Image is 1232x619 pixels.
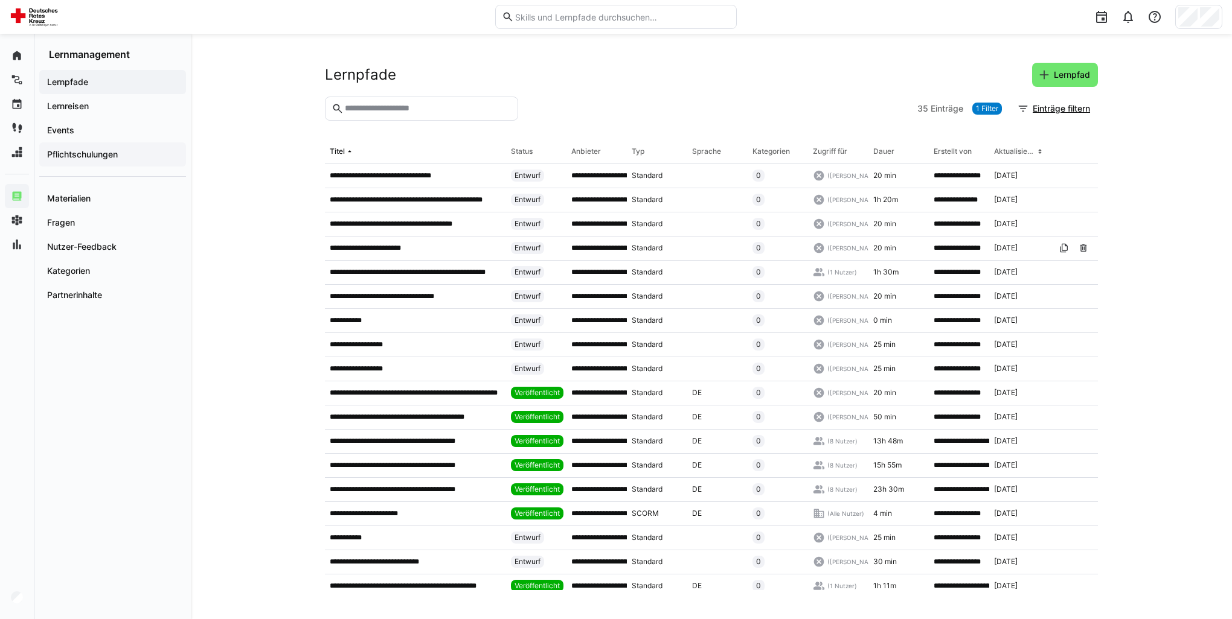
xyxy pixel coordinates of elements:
span: Standard [632,291,663,301]
span: Standard [632,267,663,277]
input: Skills und Lernpfade durchsuchen… [514,11,730,22]
span: ([PERSON_NAME]) [827,171,882,180]
span: DE [692,388,702,398]
span: Standard [632,171,663,180]
span: 0 [756,388,761,398]
span: Veröffentlicht [515,581,560,591]
div: Titel [330,147,345,156]
div: Dauer [873,147,894,156]
span: Standard [632,557,663,567]
span: [DATE] [994,195,1018,205]
span: [DATE] [994,340,1018,349]
span: Entwurf [515,243,541,253]
span: 25 min [873,364,896,373]
span: 4 min [873,509,892,518]
span: Standard [632,581,663,591]
span: ([PERSON_NAME]) [827,340,882,349]
span: 0 [756,533,761,542]
div: Aktualisiert am [994,147,1035,156]
button: Lernpfad [1032,63,1098,87]
span: Entwurf [515,267,541,277]
span: [DATE] [994,219,1018,229]
span: [DATE] [994,533,1018,542]
div: Typ [632,147,644,156]
span: Veröffentlicht [515,412,560,422]
span: 25 min [873,340,896,349]
span: Entwurf [515,557,541,567]
span: Entwurf [515,316,541,325]
span: Entwurf [515,291,541,301]
span: [DATE] [994,316,1018,325]
span: [DATE] [994,291,1018,301]
span: Standard [632,533,663,542]
span: (8 Nutzer) [827,461,858,469]
span: ([PERSON_NAME]) [827,316,882,325]
span: 0 [756,171,761,180]
span: Veröffentlicht [515,460,560,470]
span: Standard [632,484,663,494]
span: ([PERSON_NAME]) [827,244,882,252]
span: Veröffentlicht [515,388,560,398]
span: Standard [632,364,663,373]
span: Standard [632,460,663,470]
span: DE [692,484,702,494]
span: [DATE] [994,267,1018,277]
h2: Lernpfade [325,66,396,84]
div: Sprache [692,147,721,156]
span: ([PERSON_NAME]) [827,413,882,421]
span: 0 [756,291,761,301]
span: Veröffentlicht [515,436,560,446]
span: Veröffentlicht [515,484,560,494]
div: Status [511,147,533,156]
span: 0 [756,316,761,325]
div: Zugriff für [813,147,847,156]
span: (1 Nutzer) [827,268,857,276]
span: [DATE] [994,509,1018,518]
span: 20 min [873,219,896,229]
span: (8 Nutzer) [827,437,858,445]
span: Standard [632,219,663,229]
span: Standard [632,316,663,325]
span: Einträge filtern [1031,103,1092,115]
span: Standard [632,243,663,253]
span: 0 [756,243,761,253]
span: Einträge [931,103,963,115]
span: 0 [756,364,761,373]
span: 1h 11m [873,581,896,591]
span: 30 min [873,557,897,567]
span: 13h 48m [873,436,903,446]
span: 50 min [873,412,896,422]
span: DE [692,436,702,446]
span: ([PERSON_NAME]) [827,533,882,542]
span: 0 [756,195,761,205]
span: Standard [632,340,663,349]
span: [DATE] [994,484,1018,494]
span: 0 [756,460,761,470]
span: 0 min [873,316,892,325]
span: [DATE] [994,243,1018,253]
span: 0 [756,340,761,349]
span: Entwurf [515,364,541,373]
div: Erstellt von [934,147,972,156]
span: 25 min [873,533,896,542]
span: Entwurf [515,533,541,542]
span: 0 [756,484,761,494]
span: Entwurf [515,219,541,229]
span: 20 min [873,243,896,253]
span: Standard [632,388,663,398]
span: [DATE] [994,388,1018,398]
button: Einträge filtern [1011,97,1098,121]
span: 0 [756,509,761,518]
span: 20 min [873,171,896,180]
span: (Alle Nutzer) [827,509,864,518]
span: DE [692,581,702,591]
span: Entwurf [515,195,541,205]
span: [DATE] [994,581,1018,591]
span: ([PERSON_NAME]) [827,364,882,373]
span: Standard [632,436,663,446]
span: 1 Filter [976,104,998,113]
span: ([PERSON_NAME]) [827,389,882,397]
span: Entwurf [515,340,541,349]
span: 0 [756,436,761,446]
div: Anbieter [571,147,601,156]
